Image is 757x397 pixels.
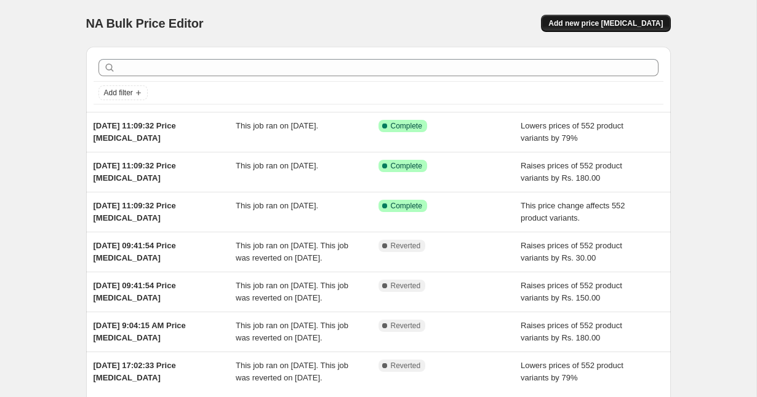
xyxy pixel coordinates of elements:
[236,281,348,302] span: This job ran on [DATE]. This job was reverted on [DATE].
[391,361,421,371] span: Reverted
[236,361,348,382] span: This job ran on [DATE]. This job was reverted on [DATE].
[94,161,176,183] span: [DATE] 11:09:32 Price [MEDICAL_DATA]
[98,85,148,100] button: Add filter
[521,321,622,342] span: Raises prices of 552 product variants by Rs. 180.00
[391,201,422,211] span: Complete
[86,17,204,30] span: NA Bulk Price Editor
[104,88,133,98] span: Add filter
[391,321,421,331] span: Reverted
[521,281,622,302] span: Raises prices of 552 product variants by Rs. 150.00
[236,321,348,342] span: This job ran on [DATE]. This job was reverted on [DATE].
[391,281,421,291] span: Reverted
[391,161,422,171] span: Complete
[391,241,421,251] span: Reverted
[94,321,186,342] span: [DATE] 9:04:15 AM Price [MEDICAL_DATA]
[94,241,176,262] span: [DATE] 09:41:54 Price [MEDICAL_DATA]
[94,201,176,222] span: [DATE] 11:09:32 Price [MEDICAL_DATA]
[391,121,422,131] span: Complete
[236,161,318,170] span: This job ran on [DATE].
[541,15,670,32] button: Add new price [MEDICAL_DATA]
[236,241,348,262] span: This job ran on [DATE]. This job was reverted on [DATE].
[521,241,622,262] span: Raises prices of 552 product variants by Rs. 30.00
[236,201,318,210] span: This job ran on [DATE].
[521,161,622,183] span: Raises prices of 552 product variants by Rs. 180.00
[94,361,176,382] span: [DATE] 17:02:33 Price [MEDICAL_DATA]
[548,18,663,28] span: Add new price [MEDICAL_DATA]
[94,121,176,143] span: [DATE] 11:09:32 Price [MEDICAL_DATA]
[521,201,625,222] span: This price change affects 552 product variants.
[94,281,176,302] span: [DATE] 09:41:54 Price [MEDICAL_DATA]
[521,361,623,382] span: Lowers prices of 552 product variants by 79%
[521,121,623,143] span: Lowers prices of 552 product variants by 79%
[236,121,318,130] span: This job ran on [DATE].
